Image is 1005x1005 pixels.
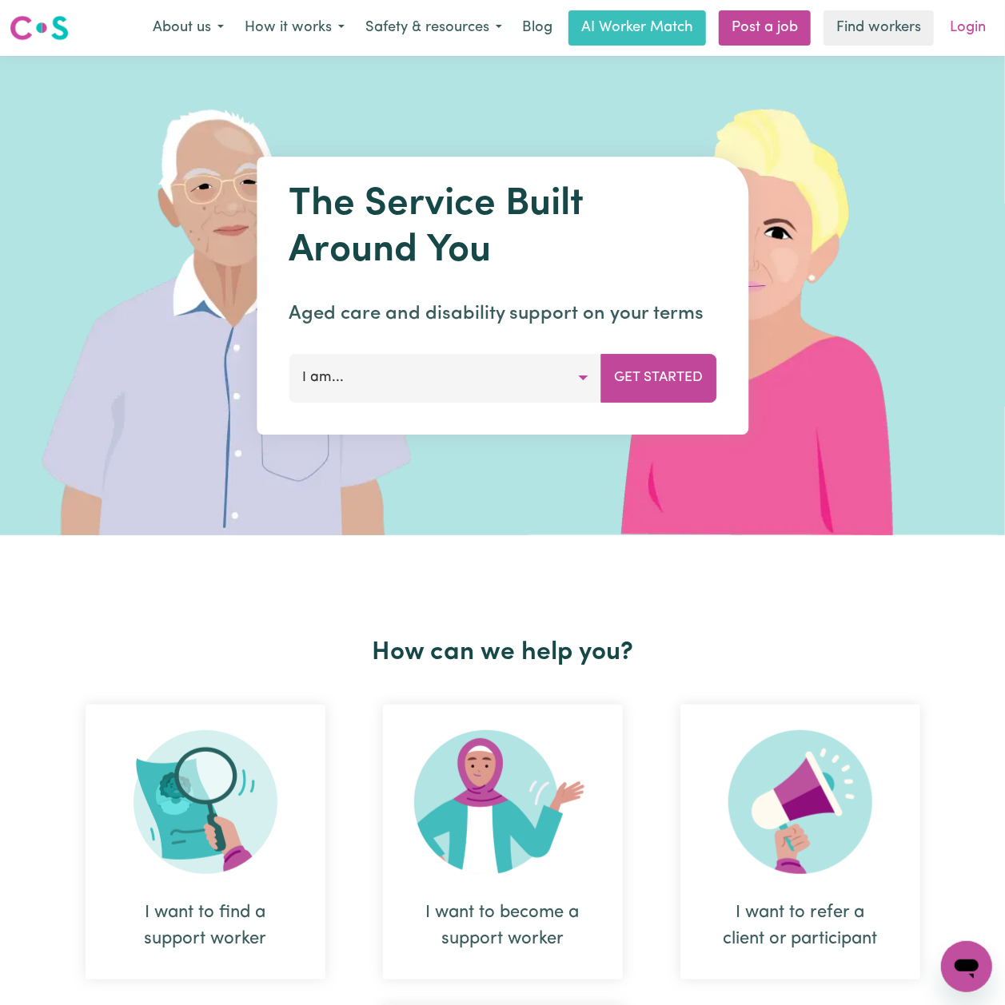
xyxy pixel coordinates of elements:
h2: How can we help you? [57,638,949,668]
iframe: Button to launch messaging window [941,941,992,992]
a: Blog [512,10,562,46]
button: Get Started [600,354,716,402]
a: Post a job [719,10,811,46]
div: I want to become a support worker [383,705,623,979]
img: Careseekers logo [10,14,69,42]
a: Find workers [824,10,934,46]
button: About us [142,11,234,45]
div: I want to become a support worker [421,900,584,952]
div: I want to find a support worker [86,705,325,979]
img: Search [134,730,277,874]
a: AI Worker Match [568,10,706,46]
div: I want to refer a client or participant [680,705,920,979]
p: Aged care and disability support on your terms [289,300,716,328]
a: Login [940,10,995,46]
div: I want to find a support worker [124,900,287,952]
button: How it works [234,11,355,45]
img: Become Worker [414,730,592,874]
button: Safety & resources [355,11,512,45]
button: I am... [289,354,601,402]
h1: The Service Built Around You [289,182,716,274]
img: Refer [728,730,872,874]
a: Careseekers logo [10,10,69,46]
div: I want to refer a client or participant [719,900,882,952]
